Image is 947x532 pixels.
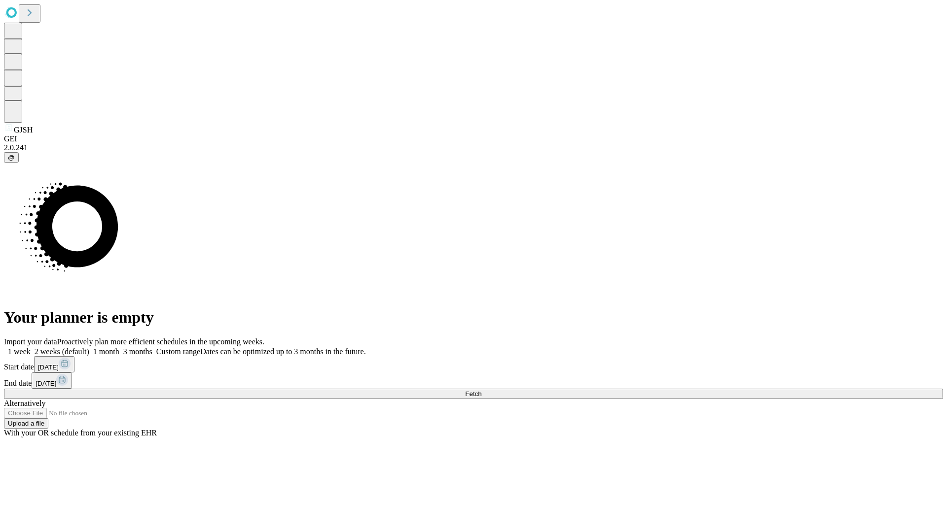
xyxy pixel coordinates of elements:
span: 3 months [123,347,152,356]
button: [DATE] [32,372,72,389]
button: [DATE] [34,356,74,372]
button: @ [4,152,19,163]
span: GJSH [14,126,33,134]
div: 2.0.241 [4,143,943,152]
div: GEI [4,134,943,143]
span: [DATE] [36,380,56,387]
span: Dates can be optimized up to 3 months in the future. [200,347,365,356]
span: 1 month [93,347,119,356]
span: Proactively plan more efficient schedules in the upcoming weeks. [57,337,264,346]
h1: Your planner is empty [4,308,943,327]
span: [DATE] [38,364,59,371]
button: Fetch [4,389,943,399]
span: Custom range [156,347,200,356]
div: End date [4,372,943,389]
span: Alternatively [4,399,45,407]
button: Upload a file [4,418,48,429]
span: @ [8,154,15,161]
span: 1 week [8,347,31,356]
span: With your OR schedule from your existing EHR [4,429,157,437]
span: 2 weeks (default) [35,347,89,356]
div: Start date [4,356,943,372]
span: Import your data [4,337,57,346]
span: Fetch [465,390,481,398]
